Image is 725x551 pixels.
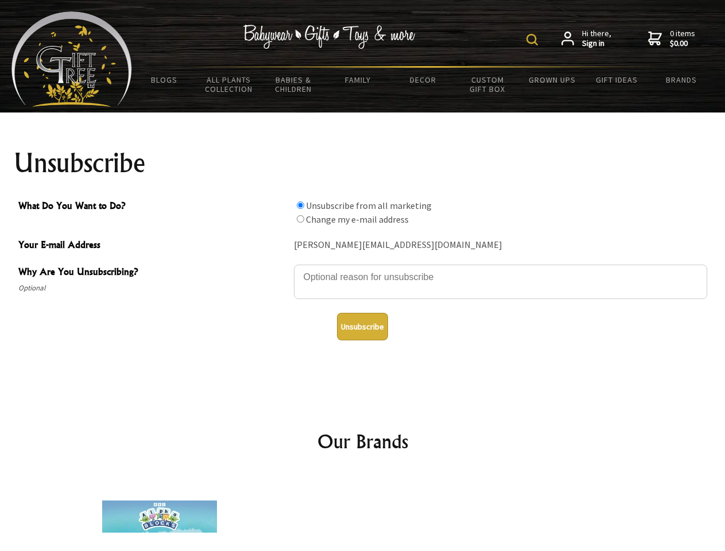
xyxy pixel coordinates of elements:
a: All Plants Collection [197,68,262,101]
textarea: Why Are You Unsubscribing? [294,265,707,299]
span: What Do You Want to Do? [18,199,288,215]
a: Custom Gift Box [455,68,520,101]
img: product search [526,34,538,45]
div: [PERSON_NAME][EMAIL_ADDRESS][DOMAIN_NAME] [294,236,707,254]
a: Brands [649,68,714,92]
strong: $0.00 [670,38,695,49]
h1: Unsubscribe [14,149,712,177]
span: Your E-mail Address [18,238,288,254]
input: What Do You Want to Do? [297,215,304,223]
img: Babyware - Gifts - Toys and more... [11,11,132,107]
button: Unsubscribe [337,313,388,340]
input: What Do You Want to Do? [297,201,304,209]
a: Decor [390,68,455,92]
a: Grown Ups [519,68,584,92]
a: Babies & Children [261,68,326,101]
strong: Sign in [582,38,611,49]
a: Family [326,68,391,92]
a: Hi there,Sign in [561,29,611,49]
label: Unsubscribe from all marketing [306,200,432,211]
span: Why Are You Unsubscribing? [18,265,288,281]
a: 0 items$0.00 [648,29,695,49]
a: Gift Ideas [584,68,649,92]
span: Hi there, [582,29,611,49]
h2: Our Brands [23,428,703,455]
a: BLOGS [132,68,197,92]
span: Optional [18,281,288,295]
label: Change my e-mail address [306,214,409,225]
img: Babywear - Gifts - Toys & more [243,25,416,49]
span: 0 items [670,28,695,49]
